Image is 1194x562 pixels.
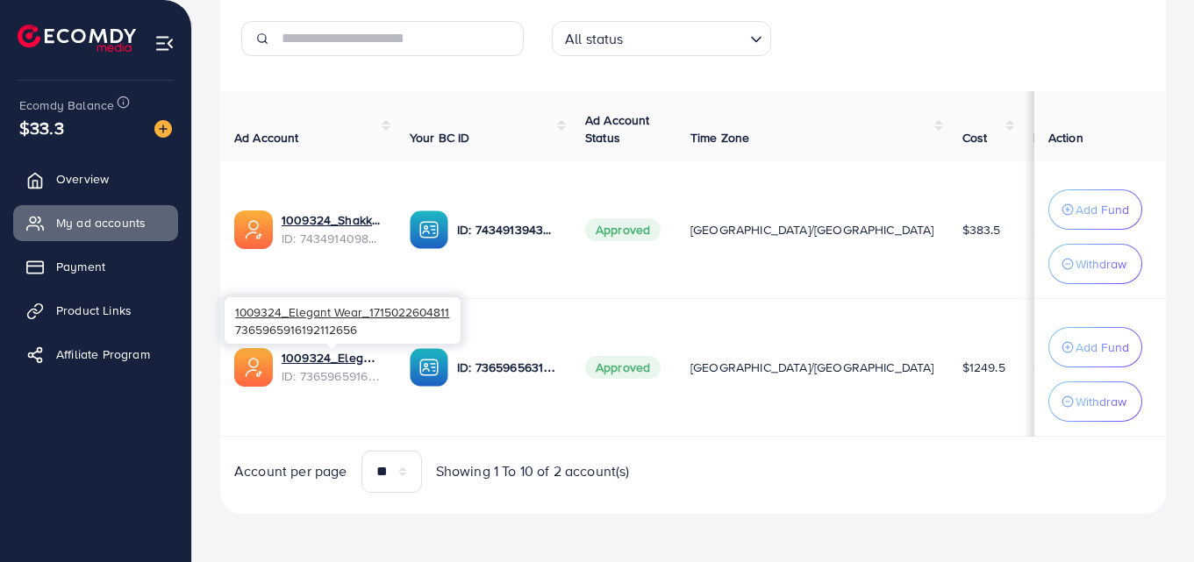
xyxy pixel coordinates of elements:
input: Search for option [629,23,743,52]
p: Withdraw [1076,391,1126,412]
span: $1249.5 [962,359,1005,376]
span: Approved [585,356,661,379]
span: [GEOGRAPHIC_DATA]/[GEOGRAPHIC_DATA] [690,221,934,238]
img: ic-ads-acc.e4c84228.svg [234,210,273,249]
span: Your BC ID [410,129,470,146]
p: Add Fund [1076,199,1129,220]
span: $383.5 [962,221,1001,238]
a: Product Links [13,293,178,328]
span: Affiliate Program [56,345,150,363]
span: Overview [56,170,109,188]
span: Account per page [234,461,347,481]
span: ID: 7434914098950799361 [282,230,382,247]
div: 7365965916192112656 [225,297,461,344]
div: <span class='underline'>1009324_Shakka_1731075849517</span></br>7434914098950799361 [282,211,382,247]
a: Payment [13,249,178,284]
p: ID: 7365965631474204673 [457,357,557,378]
span: All status [561,26,627,52]
a: 1009324_Elegant Wear_1715022604811 [282,349,382,366]
span: 1009324_Elegant Wear_1715022604811 [235,303,449,320]
span: Ad Account Status [585,111,650,146]
img: logo [18,25,136,52]
img: ic-ads-acc.e4c84228.svg [234,348,273,387]
span: Ecomdy Balance [19,96,114,114]
button: Add Fund [1048,189,1142,230]
img: image [154,120,172,138]
button: Add Fund [1048,327,1142,367]
button: Withdraw [1048,244,1142,284]
span: Cost [962,129,988,146]
span: $33.3 [19,115,64,140]
button: Withdraw [1048,381,1142,422]
p: Withdraw [1076,253,1126,274]
a: My ad accounts [13,205,178,240]
iframe: Chat [1119,483,1181,549]
p: ID: 7434913943245914129 [457,219,557,240]
span: Approved [585,218,661,241]
span: ID: 7365965916192112656 [282,367,382,385]
p: Add Fund [1076,337,1129,358]
img: ic-ba-acc.ded83a64.svg [410,348,448,387]
img: ic-ba-acc.ded83a64.svg [410,210,448,249]
span: My ad accounts [56,214,146,231]
span: Product Links [56,302,132,319]
span: [GEOGRAPHIC_DATA]/[GEOGRAPHIC_DATA] [690,359,934,376]
span: Showing 1 To 10 of 2 account(s) [436,461,630,481]
img: menu [154,33,175,53]
span: Ad Account [234,129,299,146]
span: Time Zone [690,129,749,146]
span: Payment [56,258,105,275]
a: 1009324_Shakka_1731075849517 [282,211,382,229]
a: Overview [13,161,178,196]
span: Action [1048,129,1083,146]
a: Affiliate Program [13,337,178,372]
div: Search for option [552,21,771,56]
